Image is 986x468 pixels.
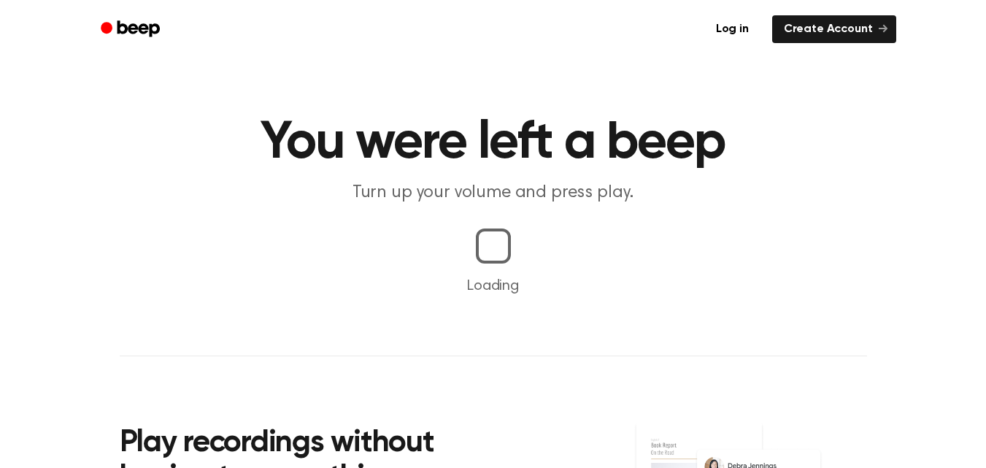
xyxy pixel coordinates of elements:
p: Loading [18,275,968,297]
h1: You were left a beep [120,117,867,169]
p: Turn up your volume and press play. [213,181,774,205]
a: Create Account [772,15,896,43]
a: Log in [701,12,763,46]
a: Beep [90,15,173,44]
